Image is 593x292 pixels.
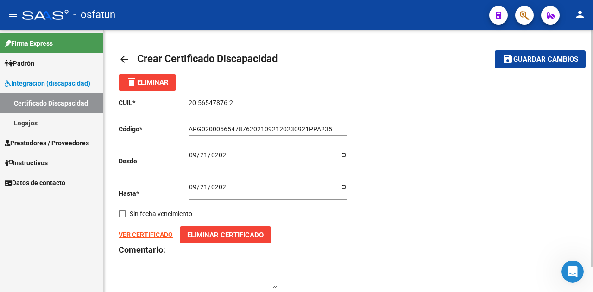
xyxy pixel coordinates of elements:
[126,78,169,87] span: Eliminar
[495,50,586,68] button: Guardar cambios
[119,54,130,65] mat-icon: arrow_back
[5,158,48,168] span: Instructivos
[7,9,19,20] mat-icon: menu
[119,245,165,255] strong: Comentario:
[119,188,189,199] p: Hasta
[130,208,192,219] span: Sin fecha vencimiento
[5,58,34,68] span: Padrón
[137,53,278,64] span: Crear Certificado Discapacidad
[561,261,584,283] iframe: Intercom live chat
[187,231,264,239] span: Eliminar Certificado
[5,138,89,148] span: Prestadores / Proveedores
[180,226,271,243] button: Eliminar Certificado
[5,178,65,188] span: Datos de contacto
[5,78,90,88] span: Integración (discapacidad)
[5,38,53,49] span: Firma Express
[574,9,586,20] mat-icon: person
[502,53,513,64] mat-icon: save
[513,56,578,64] span: Guardar cambios
[119,98,189,108] p: CUIL
[73,5,115,25] span: - osfatun
[119,156,189,166] p: Desde
[119,124,189,134] p: Código
[119,231,173,238] a: VER CERTIFICADO
[119,74,176,91] button: Eliminar
[126,76,137,87] mat-icon: delete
